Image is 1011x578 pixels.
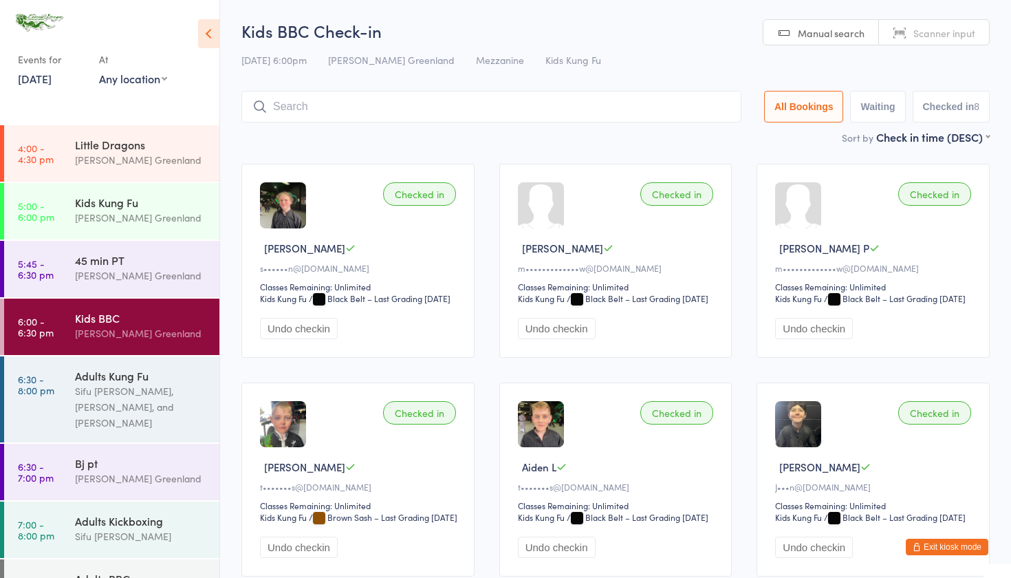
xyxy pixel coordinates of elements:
div: Events for [18,48,85,71]
button: Undo checkin [518,318,596,339]
span: [PERSON_NAME] [264,241,345,255]
div: Sifu [PERSON_NAME] [75,528,208,544]
div: [PERSON_NAME] Greenland [75,268,208,283]
button: Checked in8 [913,91,990,122]
div: Kids Kung Fu [75,195,208,210]
span: / Black Belt – Last Grading [DATE] [567,292,708,304]
div: Classes Remaining: Unlimited [260,500,460,511]
label: Sort by [842,131,873,144]
div: Adults Kickboxing [75,513,208,528]
time: 6:00 - 6:30 pm [18,316,54,338]
button: Exit kiosk mode [906,539,988,555]
img: image1724457393.png [260,401,306,447]
span: / Black Belt – Last Grading [DATE] [824,292,966,304]
div: t•••••••s@[DOMAIN_NAME] [260,481,460,493]
span: Aiden L [522,460,556,474]
span: [PERSON_NAME] P [779,241,869,255]
div: t•••••••s@[DOMAIN_NAME] [518,481,718,493]
time: 5:00 - 6:00 pm [18,200,54,222]
div: Kids Kung Fu [260,292,307,304]
time: 6:30 - 7:00 pm [18,461,54,483]
span: Kids Kung Fu [545,53,601,67]
img: Emerald Dragon Martial Arts Pty Ltd [14,10,65,34]
a: 7:00 -8:00 pmAdults KickboxingSifu [PERSON_NAME] [4,502,219,558]
a: 5:00 -6:00 pmKids Kung Fu[PERSON_NAME] Greenland [4,183,219,239]
div: Classes Remaining: Unlimited [775,281,975,292]
input: Search [241,91,741,122]
div: [PERSON_NAME] Greenland [75,325,208,341]
span: [DATE] 6:00pm [241,53,307,67]
span: / Black Belt – Last Grading [DATE] [309,292,450,304]
time: 6:30 - 8:00 pm [18,374,54,396]
div: Kids Kung Fu [775,292,822,304]
div: m•••••••••••••w@[DOMAIN_NAME] [518,262,718,274]
div: Kids Kung Fu [260,511,307,523]
button: Undo checkin [518,537,596,558]
div: Kids Kung Fu [518,292,565,304]
span: Mezzanine [476,53,524,67]
div: m•••••••••••••w@[DOMAIN_NAME] [775,262,975,274]
button: Waiting [850,91,905,122]
div: Checked in [640,182,713,206]
span: / Brown Sash – Last Grading [DATE] [309,511,457,523]
a: 6:30 -8:00 pmAdults Kung FuSifu [PERSON_NAME], [PERSON_NAME], and [PERSON_NAME] [4,356,219,442]
h2: Kids BBC Check-in [241,19,990,42]
span: / Black Belt – Last Grading [DATE] [824,511,966,523]
div: Little Dragons [75,137,208,152]
a: 6:30 -7:00 pmBj pt[PERSON_NAME] Greenland [4,444,219,500]
img: image1724456359.png [775,401,821,447]
div: Adults Kung Fu [75,368,208,383]
div: At [99,48,167,71]
div: Check in time (DESC) [876,129,990,144]
div: Classes Remaining: Unlimited [518,281,718,292]
div: Classes Remaining: Unlimited [518,500,718,511]
span: / Black Belt – Last Grading [DATE] [567,511,708,523]
img: image1724457179.png [260,182,306,228]
time: 4:00 - 4:30 pm [18,142,54,164]
div: Checked in [383,182,456,206]
a: 5:45 -6:30 pm45 min PT[PERSON_NAME] Greenland [4,241,219,297]
a: [DATE] [18,71,52,86]
div: Checked in [898,401,971,425]
div: Checked in [898,182,971,206]
span: Manual search [798,26,865,40]
button: Undo checkin [775,318,853,339]
div: J•••n@[DOMAIN_NAME] [775,481,975,493]
div: 8 [974,101,979,112]
span: [PERSON_NAME] [522,241,603,255]
div: Checked in [640,401,713,425]
span: [PERSON_NAME] Greenland [328,53,455,67]
div: [PERSON_NAME] Greenland [75,152,208,168]
div: s••••••n@[DOMAIN_NAME] [260,262,460,274]
span: [PERSON_NAME] [264,460,345,474]
button: All Bookings [764,91,844,122]
a: 4:00 -4:30 pmLittle Dragons[PERSON_NAME] Greenland [4,125,219,182]
a: 6:00 -6:30 pmKids BBC[PERSON_NAME] Greenland [4,299,219,355]
div: Sifu [PERSON_NAME], [PERSON_NAME], and [PERSON_NAME] [75,383,208,431]
div: Classes Remaining: Unlimited [260,281,460,292]
div: Any location [99,71,167,86]
button: Undo checkin [260,318,338,339]
img: image1724457418.png [518,401,564,447]
button: Undo checkin [775,537,853,558]
div: Classes Remaining: Unlimited [775,500,975,511]
span: Scanner input [913,26,975,40]
div: [PERSON_NAME] Greenland [75,471,208,486]
div: 45 min PT [75,253,208,268]
div: Kids Kung Fu [775,511,822,523]
time: 5:45 - 6:30 pm [18,258,54,280]
button: Undo checkin [260,537,338,558]
div: Kids Kung Fu [518,511,565,523]
div: Checked in [383,401,456,425]
time: 7:00 - 8:00 pm [18,519,54,541]
div: Kids BBC [75,310,208,325]
div: Bj pt [75,456,208,471]
span: [PERSON_NAME] [779,460,860,474]
div: [PERSON_NAME] Greenland [75,210,208,226]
